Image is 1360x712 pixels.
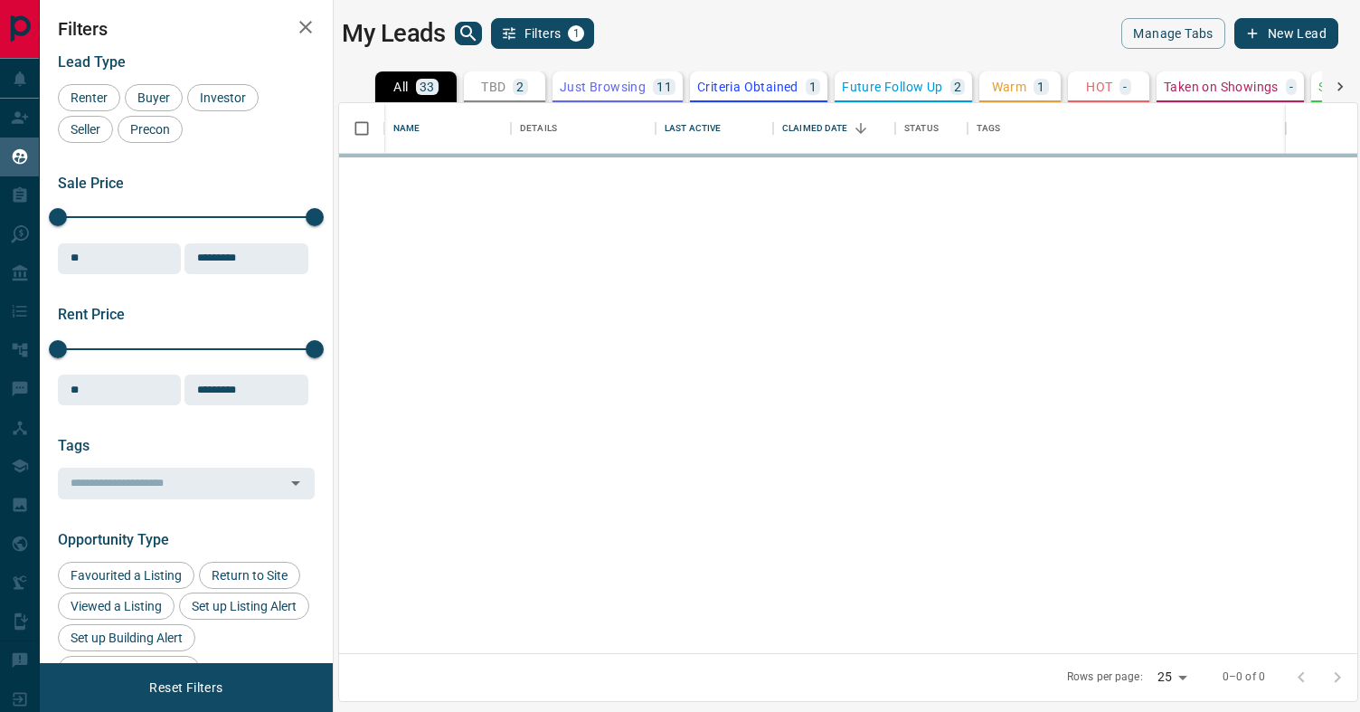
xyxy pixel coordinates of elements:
p: Future Follow Up [842,81,942,93]
p: 2 [516,81,524,93]
span: Rent Price [58,306,125,323]
span: 1 [570,27,582,40]
button: Sort [848,116,874,141]
div: Name [393,103,420,154]
span: Viewed a Listing [64,599,168,613]
div: Favourited a Listing [58,562,194,589]
div: Seller [58,116,113,143]
div: Precon [118,116,183,143]
button: Filters1 [491,18,595,49]
span: Opportunity Type [58,531,169,548]
p: 0–0 of 0 [1223,669,1265,685]
p: - [1289,81,1293,93]
div: Claimed Date [782,103,848,154]
button: search button [455,22,482,45]
div: Set up Building Alert [58,624,195,651]
div: Last Active [656,103,773,154]
button: Reset Filters [137,672,234,703]
div: Reactivated Account [58,656,200,683]
p: TBD [481,81,505,93]
div: Investor [187,84,259,111]
div: Viewed a Listing [58,593,175,620]
div: Buyer [125,84,183,111]
div: Details [520,103,557,154]
span: Reactivated Account [64,662,194,677]
p: Just Browsing [560,81,646,93]
span: Investor [194,90,252,105]
span: Renter [64,90,114,105]
span: Lead Type [58,53,126,71]
button: Open [283,470,308,496]
div: Claimed Date [773,103,895,154]
span: Sale Price [58,175,124,192]
span: Set up Building Alert [64,631,189,645]
div: Last Active [665,103,721,154]
div: Return to Site [199,562,300,589]
p: Rows per page: [1067,669,1143,685]
p: - [1123,81,1127,93]
p: Taken on Showings [1164,81,1279,93]
span: Favourited a Listing [64,568,188,583]
span: Set up Listing Alert [185,599,303,613]
p: 33 [420,81,435,93]
p: 11 [656,81,672,93]
h1: My Leads [342,19,446,48]
div: Status [904,103,939,154]
div: Set up Listing Alert [179,593,309,620]
p: All [393,81,408,93]
div: Renter [58,84,120,111]
p: Criteria Obtained [697,81,798,93]
h2: Filters [58,18,315,40]
span: Seller [64,122,107,137]
div: Tags [977,103,1001,154]
button: New Lead [1234,18,1338,49]
span: Return to Site [205,568,294,583]
p: HOT [1086,81,1112,93]
div: Status [895,103,968,154]
div: Name [384,103,511,154]
button: Manage Tabs [1121,18,1224,49]
p: 1 [809,81,817,93]
div: Details [511,103,656,154]
p: 2 [954,81,961,93]
div: Tags [968,103,1286,154]
p: 1 [1037,81,1044,93]
span: Precon [124,122,176,137]
span: Buyer [131,90,176,105]
span: Tags [58,437,90,454]
p: Warm [992,81,1027,93]
div: 25 [1150,664,1194,690]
